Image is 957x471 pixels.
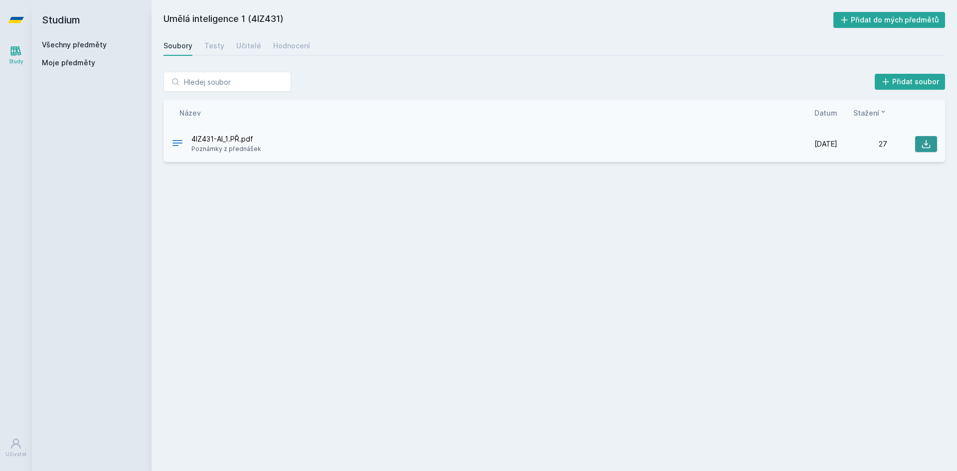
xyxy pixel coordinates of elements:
a: Hodnocení [273,36,310,56]
a: Uživatel [2,433,30,463]
span: Moje předměty [42,58,95,68]
button: Přidat do mých předmětů [833,12,946,28]
span: Stažení [853,108,879,118]
div: 27 [837,139,887,149]
div: Testy [204,41,224,51]
button: Stažení [853,108,887,118]
button: Datum [814,108,837,118]
a: Učitelé [236,36,261,56]
div: Učitelé [236,41,261,51]
a: Soubory [163,36,192,56]
div: Uživatel [5,451,26,458]
span: [DATE] [814,139,837,149]
a: Study [2,40,30,70]
div: PDF [171,137,183,152]
a: Všechny předměty [42,40,107,49]
button: Přidat soubor [875,74,946,90]
input: Hledej soubor [163,72,291,92]
div: Hodnocení [273,41,310,51]
span: 4IZ431-AI_1.PŘ.pdf [191,134,261,144]
div: Soubory [163,41,192,51]
span: Poznámky z přednášek [191,144,261,154]
a: Testy [204,36,224,56]
div: Study [9,58,23,65]
h2: Umělá inteligence 1 (4IZ431) [163,12,833,28]
button: Název [179,108,201,118]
